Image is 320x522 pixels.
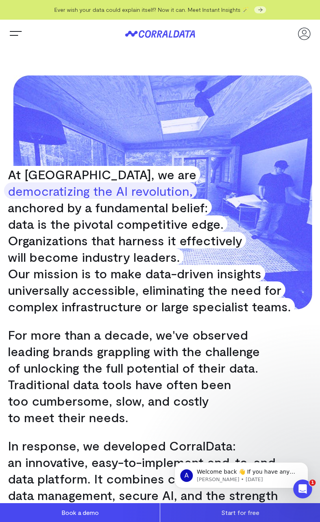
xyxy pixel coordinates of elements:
[4,437,240,454] span: In response, we developed CorralData:
[4,359,262,376] span: of unlocking the full potential of their data.
[54,6,249,13] span: Ever wish your data could explain itself? Now it can. Meet Instant Insights 🪄
[4,487,282,503] span: data management, secure AI, and the strength
[4,232,246,248] span: Organizations that harness it effectively
[4,265,265,281] span: Our mission is to make data-driven insights
[8,26,24,42] button: Trigger Menu
[4,248,184,265] span: will become industry leaders.
[4,182,197,199] strong: democratizing the AI revolution,
[4,199,212,215] span: anchored by a fundamental belief:
[4,326,252,343] span: For more than a decade, we've observed
[4,343,264,359] span: leading brands grappling with the challenge
[163,446,320,501] iframe: Intercom notifications message
[4,454,279,470] span: an innovative, easy-to-implement end-to-end
[309,480,316,486] span: 1
[160,503,320,522] a: Start for free
[61,509,99,516] span: Book a demo
[221,509,259,516] span: Start for free
[4,298,295,314] span: complex infrastructure or large specialist teams.
[4,166,200,182] span: At [GEOGRAPHIC_DATA], we are
[4,392,213,409] span: too cumbersome, slow, and costly
[4,470,262,487] span: data platform. It combines comprehensive
[293,480,312,498] iframe: Intercom live chat
[4,409,132,425] span: to meet their needs.
[4,376,235,392] span: Traditional data tools have often been
[4,281,285,298] span: universally accessible, eliminating the need for
[4,215,228,232] span: data is the pivotal competitive edge.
